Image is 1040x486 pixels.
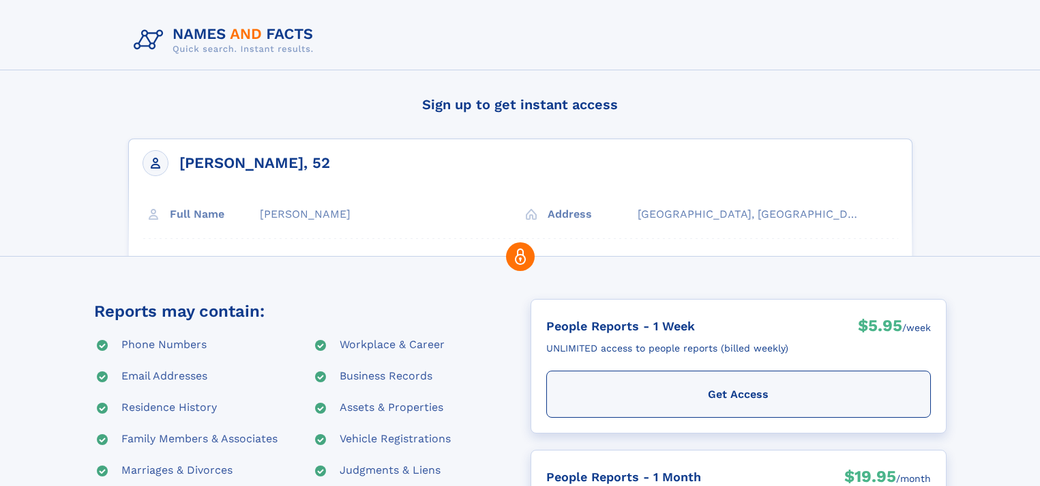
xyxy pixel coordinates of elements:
[340,337,445,354] div: Workplace & Career
[121,463,233,479] div: Marriages & Divorces
[340,400,443,416] div: Assets & Properties
[546,315,788,337] div: People Reports - 1 Week
[340,369,432,385] div: Business Records
[94,299,265,324] div: Reports may contain:
[121,369,207,385] div: Email Addresses
[858,315,902,341] div: $5.95
[340,431,451,448] div: Vehicle Registrations
[546,371,931,418] div: Get Access
[902,315,931,341] div: /week
[121,431,278,448] div: Family Members & Associates
[128,22,325,59] img: Logo Names and Facts
[128,84,912,125] h4: Sign up to get instant access
[121,400,217,416] div: Residence History
[546,337,788,360] div: UNLIMITED access to people reports (billed weekly)
[340,463,441,479] div: Judgments & Liens
[121,337,207,354] div: Phone Numbers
